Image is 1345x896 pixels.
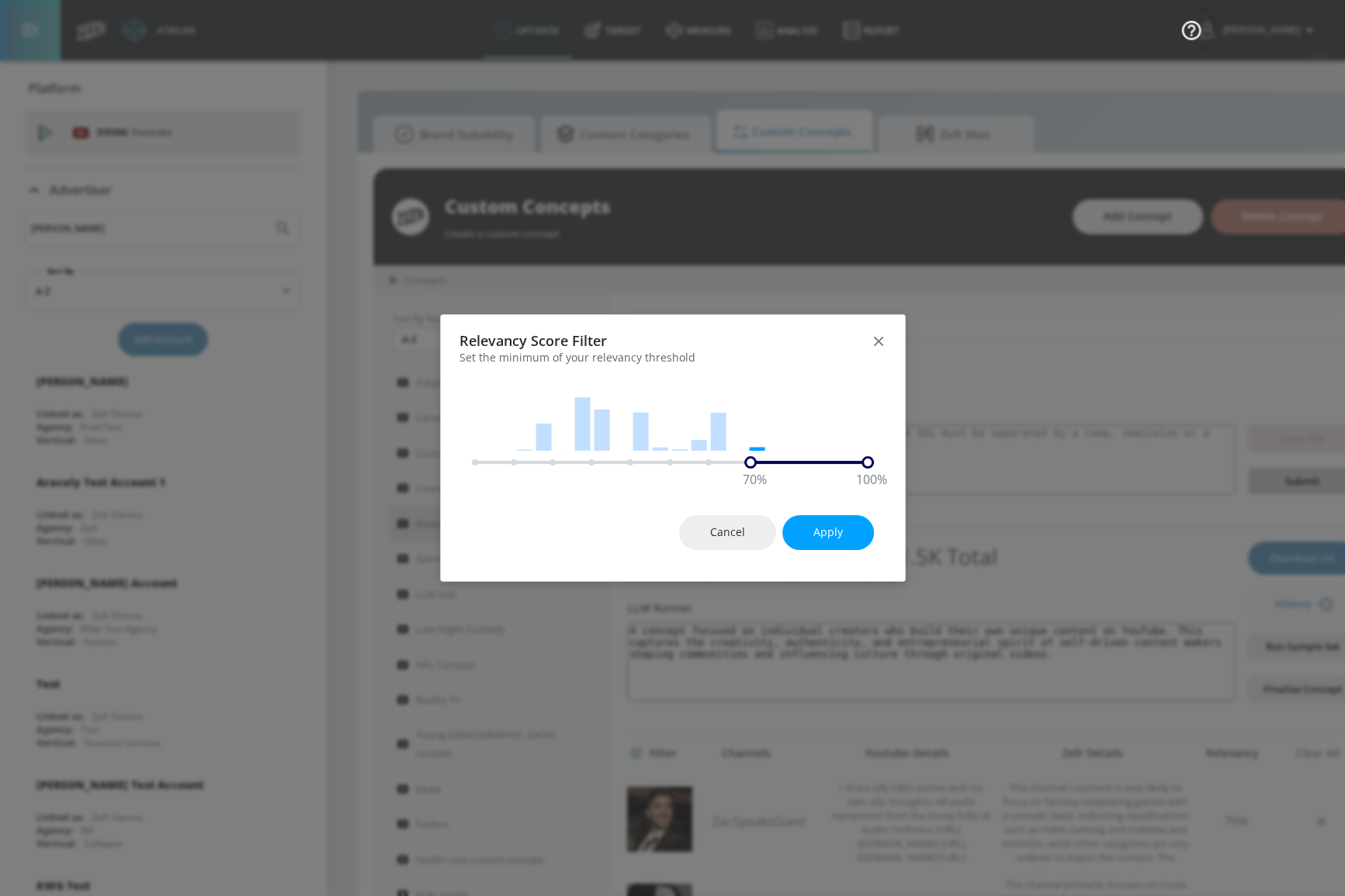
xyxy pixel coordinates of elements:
button: Apply [782,515,874,550]
span: Cancel [710,523,745,542]
div: 70 % [734,471,766,488]
div: Relevancy Score Filter [459,327,886,350]
button: Cancel [679,515,776,550]
span: Apply [813,523,843,542]
button: Open Resource Center [1170,8,1213,51]
div: 100 % [848,471,887,488]
div: Set the minimum of your relevancy threshold [459,350,886,365]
